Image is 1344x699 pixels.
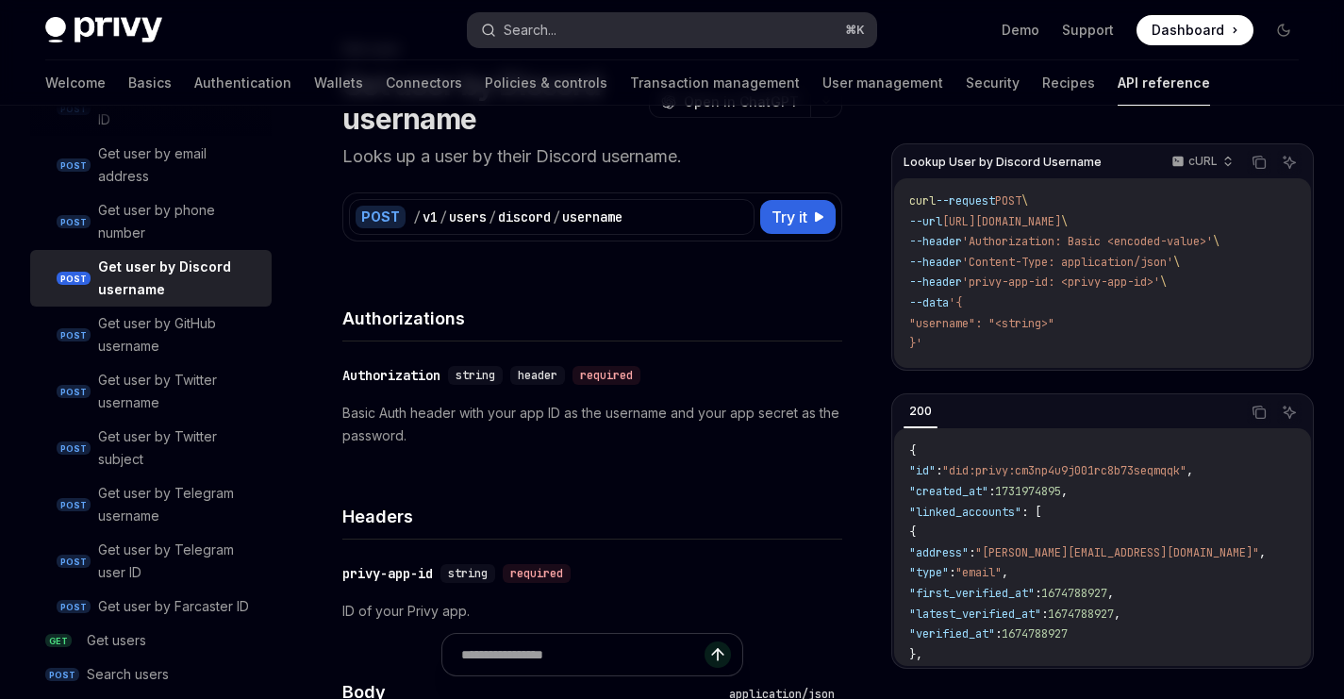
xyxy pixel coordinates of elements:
a: POSTGet user by GitHub username [30,307,272,363]
span: : [995,626,1002,641]
span: POST [57,441,91,456]
span: \ [1213,234,1220,249]
span: }' [909,336,922,351]
a: API reference [1118,60,1210,106]
span: "address" [909,545,969,560]
div: Get user by Twitter subject [98,425,260,471]
span: "latest_verified_at" [909,607,1041,622]
a: POSTGet user by Telegram user ID [30,533,272,590]
span: : [ [1021,505,1041,520]
div: required [572,366,640,385]
span: --header [909,275,962,290]
span: \ [1021,193,1028,208]
button: Toggle dark mode [1269,15,1299,45]
span: "linked_accounts" [909,505,1021,520]
div: v1 [423,208,438,226]
button: Try it [760,200,836,234]
div: POST [356,206,406,228]
button: Ask AI [1277,150,1302,175]
span: Lookup User by Discord Username [904,155,1102,170]
a: GETGet users [30,624,272,657]
div: Get user by phone number [98,199,260,244]
div: Get user by email address [98,142,260,188]
a: Welcome [45,60,106,106]
a: POSTGet user by Twitter username [30,363,272,420]
span: 1674788927 [1002,626,1068,641]
div: Get user by Discord username [98,256,260,301]
span: --url [909,214,942,229]
span: header [518,368,557,383]
span: POST [45,668,79,682]
span: POST [57,498,91,512]
span: "email" [955,565,1002,580]
button: Copy the contents from the code block [1247,400,1271,424]
div: / [553,208,560,226]
a: POSTGet user by Farcaster ID [30,590,272,624]
span: POST [57,215,91,229]
button: cURL [1161,146,1241,178]
div: 200 [904,400,937,423]
div: required [503,564,571,583]
span: POST [57,158,91,173]
div: Get user by GitHub username [98,312,260,358]
span: POST [995,193,1021,208]
span: : [1035,586,1041,601]
button: Copy the contents from the code block [1247,150,1271,175]
span: : [988,484,995,499]
p: cURL [1188,154,1218,169]
span: --request [936,193,995,208]
span: --header [909,255,962,270]
a: Authentication [194,60,291,106]
h4: Authorizations [342,306,842,331]
span: 'Content-Type: application/json' [962,255,1173,270]
span: \ [1061,214,1068,229]
span: 'privy-app-id: <privy-app-id>' [962,275,1160,290]
span: POST [57,328,91,342]
h4: Headers [342,504,842,529]
span: ⌘ K [845,23,865,38]
span: "created_at" [909,484,988,499]
a: POSTGet user by Discord username [30,250,272,307]
span: , [1002,565,1008,580]
span: Try it [772,206,807,228]
a: POSTGet user by Telegram username [30,476,272,533]
div: / [489,208,496,226]
div: discord [498,208,551,226]
span: --data [909,295,949,310]
button: Search...⌘K [468,13,875,47]
p: Looks up a user by their Discord username. [342,143,842,170]
p: ID of your Privy app. [342,600,842,623]
span: POST [57,555,91,569]
span: : [1041,607,1048,622]
a: POSTGet user by email address [30,137,272,193]
a: Demo [1002,21,1039,40]
span: POST [57,385,91,399]
div: / [440,208,447,226]
span: }, [909,647,922,662]
span: GET [45,634,72,648]
a: POSTGet user by Twitter subject [30,420,272,476]
span: "did:privy:cm3np4u9j001rc8b73seqmqqk" [942,463,1186,478]
a: Dashboard [1137,15,1253,45]
span: curl [909,193,936,208]
span: "type" [909,565,949,580]
button: Ask AI [1277,400,1302,424]
span: \ [1173,255,1180,270]
span: , [1259,545,1266,560]
div: privy-app-id [342,564,433,583]
span: "id" [909,463,936,478]
div: Get user by Twitter username [98,369,260,414]
span: , [1061,484,1068,499]
span: POST [57,600,91,614]
span: [URL][DOMAIN_NAME] [942,214,1061,229]
span: 1674788927 [1041,586,1107,601]
div: Get user by Farcaster ID [98,595,249,618]
div: / [413,208,421,226]
div: Search users [87,663,169,686]
button: Send message [705,641,731,668]
span: : [936,463,942,478]
span: POST [57,272,91,286]
span: { [909,443,916,458]
span: , [1114,607,1120,622]
span: : [969,545,975,560]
